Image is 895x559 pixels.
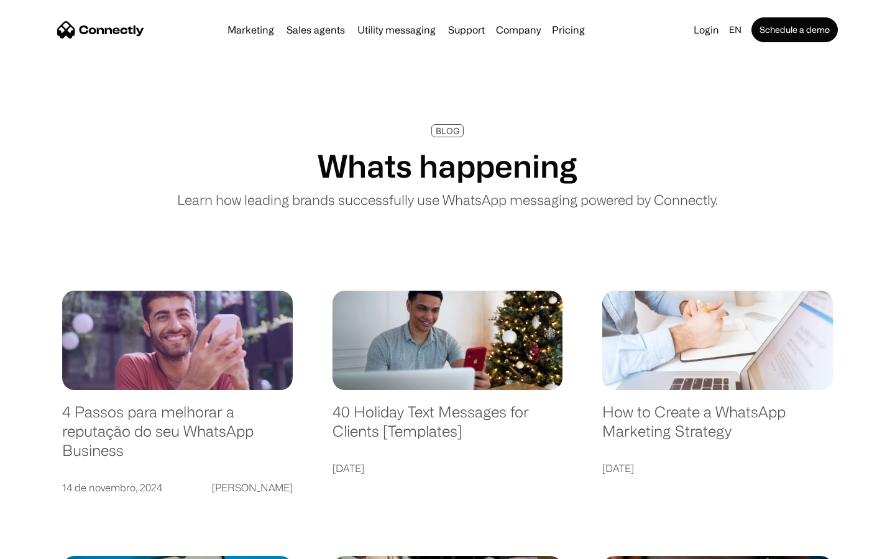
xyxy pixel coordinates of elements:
ul: Language list [25,537,75,555]
div: BLOG [436,126,459,135]
aside: Language selected: English [12,537,75,555]
a: Marketing [223,25,279,35]
div: [DATE] [333,460,364,477]
a: home [57,20,144,39]
div: [DATE] [602,460,634,477]
div: Company [496,21,541,39]
a: 4 Passos para melhorar a reputação do seu WhatsApp Business [62,402,293,472]
h1: Whats happening [318,147,577,184]
a: 40 Holiday Text Messages for Clients [Templates] [333,402,563,453]
div: 14 de novembro, 2024 [62,479,162,496]
div: en [729,21,741,39]
a: How to Create a WhatsApp Marketing Strategy [602,402,833,453]
p: Learn how leading brands successfully use WhatsApp messaging powered by Connectly. [177,189,718,210]
div: en [724,21,749,39]
a: Login [689,21,724,39]
a: Utility messaging [352,25,441,35]
a: Schedule a demo [751,17,838,42]
div: [PERSON_NAME] [212,479,293,496]
a: Sales agents [282,25,350,35]
a: Pricing [547,25,590,35]
a: Support [443,25,490,35]
div: Company [492,21,544,39]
